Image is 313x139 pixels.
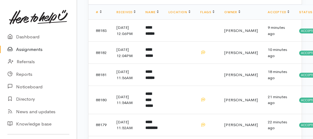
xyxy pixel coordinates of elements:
[268,47,287,58] time: 10 minutes ago
[169,10,190,14] a: Location
[112,114,140,136] td: [DATE] 11:52AM
[268,10,289,14] a: Accepted
[224,72,258,77] span: [PERSON_NAME]
[224,10,240,14] a: Owner
[112,86,140,114] td: [DATE] 11:54AM
[224,28,258,33] span: [PERSON_NAME]
[112,42,140,64] td: [DATE] 12:04PM
[145,10,158,14] a: Name
[224,50,258,55] span: [PERSON_NAME]
[112,64,140,86] td: [DATE] 11:56AM
[96,10,102,14] a: #
[268,25,285,36] time: 9 minutes ago
[112,20,140,42] td: [DATE] 12:06PM
[268,119,287,131] time: 22 minutes ago
[88,20,112,42] td: 88183
[268,69,287,80] time: 18 minutes ago
[268,94,287,106] time: 21 minutes ago
[88,64,112,86] td: 88181
[200,10,214,14] a: Flags
[116,10,136,14] a: Received
[224,122,258,127] span: [PERSON_NAME]
[224,97,258,102] span: [PERSON_NAME]
[88,114,112,136] td: 88179
[88,42,112,64] td: 88182
[88,86,112,114] td: 88180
